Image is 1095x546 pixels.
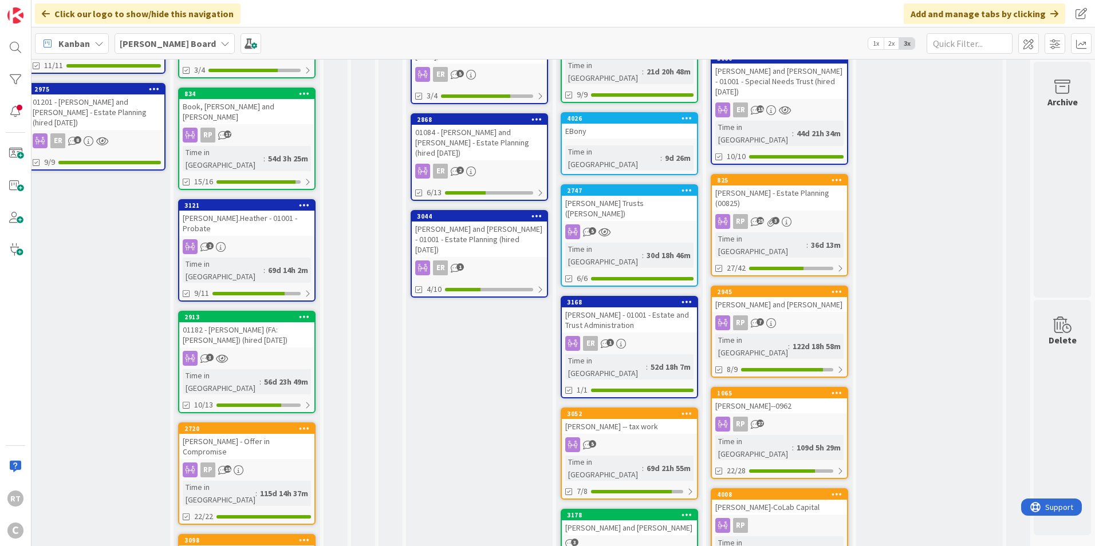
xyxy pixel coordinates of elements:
[583,336,598,351] div: ER
[179,462,314,477] div: RP
[717,176,847,184] div: 825
[194,176,213,188] span: 15/16
[711,286,848,378] a: 2945[PERSON_NAME] and [PERSON_NAME]RPTime in [GEOGRAPHIC_DATA]:122d 18h 58m8/9
[757,318,764,326] span: 7
[733,417,748,432] div: RP
[567,410,697,418] div: 3052
[178,311,316,413] a: 291301182 - [PERSON_NAME] (FA: [PERSON_NAME]) (hired [DATE])Time in [GEOGRAPHIC_DATA]:56d 23h 49m...
[577,272,588,284] span: 6/6
[644,462,694,474] div: 69d 21h 55m
[727,465,746,477] span: 22/28
[433,67,448,82] div: ER
[194,511,213,523] span: 22/22
[562,297,697,307] div: 3168
[562,124,697,139] div: EBony
[565,59,642,84] div: Time in [GEOGRAPHIC_DATA]
[263,264,265,276] span: :
[29,94,164,130] div: 01201 - [PERSON_NAME] and [PERSON_NAME] - Estate Planning (hired [DATE])
[179,99,314,124] div: Book, [PERSON_NAME] and [PERSON_NAME]
[712,388,847,413] div: 1065[PERSON_NAME]--0962
[433,260,448,275] div: ER
[567,187,697,195] div: 2747
[456,167,464,174] span: 2
[412,114,547,125] div: 2868
[183,146,263,171] div: Time in [GEOGRAPHIC_DATA]
[179,128,314,143] div: RP
[642,249,644,262] span: :
[411,210,548,298] a: 3044[PERSON_NAME] and [PERSON_NAME] - 01001 - Estate Planning (hired [DATE])ER4/10
[179,322,314,347] div: 01182 - [PERSON_NAME] (FA: [PERSON_NAME]) (hired [DATE])
[224,130,231,138] span: 17
[565,145,660,171] div: Time in [GEOGRAPHIC_DATA]
[567,298,697,306] div: 3168
[427,187,442,199] span: 6/13
[562,510,697,520] div: 3178
[29,84,164,130] div: 297501201 - [PERSON_NAME] and [PERSON_NAME] - Estate Planning (hired [DATE])
[562,409,697,434] div: 3052[PERSON_NAME] -- tax work
[562,307,697,333] div: [PERSON_NAME] - 01001 - Estate and Trust Administration
[794,127,844,140] div: 44d 21h 34m
[194,287,209,299] span: 9/11
[562,409,697,419] div: 3052
[642,65,644,78] span: :
[194,64,205,76] span: 3/4
[712,175,847,211] div: 825[PERSON_NAME] - Estate Planning (00825)
[712,489,847,515] div: 4008[PERSON_NAME]-CoLab Capital
[179,535,314,545] div: 3098
[577,384,588,396] span: 1/1
[7,490,23,507] div: RT
[589,440,596,448] span: 5
[29,133,164,148] div: ER
[712,417,847,432] div: RP
[757,105,764,113] span: 15
[50,133,65,148] div: ER
[28,83,166,171] a: 297501201 - [PERSON_NAME] and [PERSON_NAME] - Estate Planning (hired [DATE])ER9/9
[265,152,311,165] div: 54d 3h 25m
[712,287,847,312] div: 2945[PERSON_NAME] and [PERSON_NAME]
[179,312,314,322] div: 2913
[206,242,214,250] span: 2
[904,3,1065,24] div: Add and manage tabs by clicking
[792,441,794,454] span: :
[179,424,314,434] div: 2720
[712,315,847,330] div: RP
[717,288,847,296] div: 2945
[712,500,847,515] div: [PERSON_NAME]-CoLab Capital
[411,113,548,201] a: 286801084 - [PERSON_NAME] and [PERSON_NAME] - Estate Planning (hired [DATE])ER6/13
[263,152,265,165] span: :
[562,185,697,221] div: 2747[PERSON_NAME] Trusts ([PERSON_NAME])
[806,239,808,251] span: :
[259,375,261,388] span: :
[715,121,792,146] div: Time in [GEOGRAPHIC_DATA]
[712,287,847,297] div: 2945
[565,456,642,481] div: Time in [GEOGRAPHIC_DATA]
[24,2,52,15] span: Support
[184,201,314,209] div: 3121
[179,211,314,236] div: [PERSON_NAME].Heather - 01001 - Probate
[808,239,844,251] div: 36d 13m
[179,89,314,124] div: 834Book, [PERSON_NAME] and [PERSON_NAME]
[44,60,63,72] span: 11/11
[561,407,698,500] a: 3052[PERSON_NAME] -- tax workTime in [GEOGRAPHIC_DATA]:69d 21h 55m7/8
[255,487,257,500] span: :
[788,340,790,353] span: :
[184,90,314,98] div: 834
[571,539,578,546] span: 3
[561,296,698,398] a: 3168[PERSON_NAME] - 01001 - Estate and Trust AdministrationERTime in [GEOGRAPHIC_DATA]:52d 18h 7m1/1
[179,424,314,459] div: 2720[PERSON_NAME] - Offer in Compromise
[757,420,764,427] span: 27
[733,315,748,330] div: RP
[712,388,847,398] div: 1065
[179,200,314,211] div: 3121
[58,37,90,50] span: Kanban
[662,152,694,164] div: 9d 26m
[184,313,314,321] div: 2913
[179,89,314,99] div: 834
[733,518,748,533] div: RP
[567,511,697,519] div: 3178
[178,88,316,190] a: 834Book, [PERSON_NAME] and [PERSON_NAME]RPTime in [GEOGRAPHIC_DATA]:54d 3h 25m15/16
[194,399,213,411] span: 10/13
[712,489,847,500] div: 4008
[200,462,215,477] div: RP
[562,185,697,196] div: 2747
